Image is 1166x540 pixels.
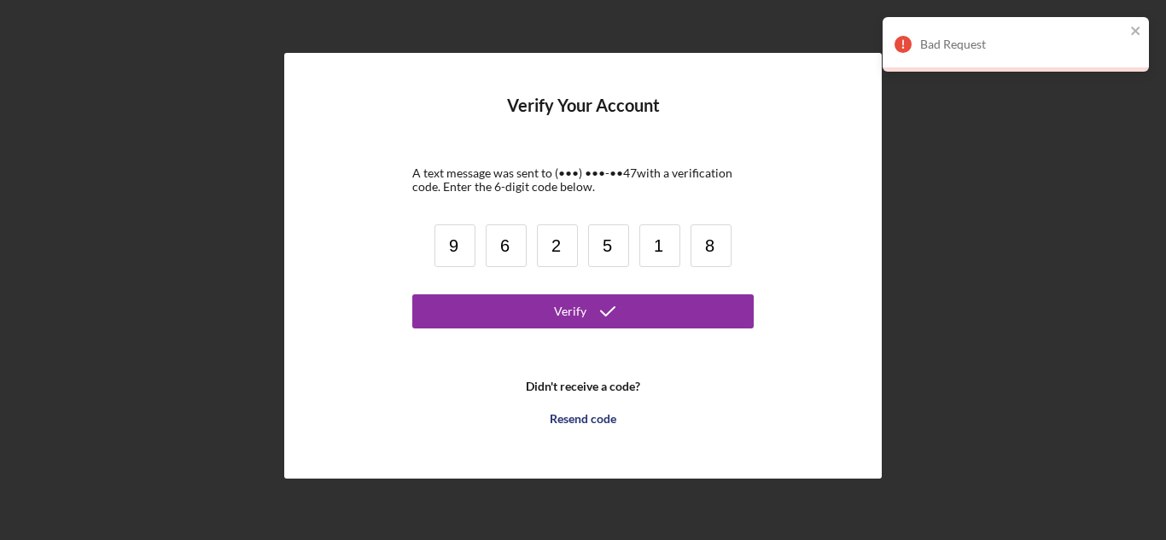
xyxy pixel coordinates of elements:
div: Verify [554,294,586,328]
button: Verify [412,294,754,328]
div: Resend code [550,402,616,436]
div: A text message was sent to (•••) •••-•• 47 with a verification code. Enter the 6-digit code below. [412,166,754,194]
b: Didn't receive a code? [526,380,640,393]
div: Bad Request [920,38,1125,51]
button: close [1130,24,1142,40]
h4: Verify Your Account [507,96,660,141]
button: Resend code [412,402,754,436]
